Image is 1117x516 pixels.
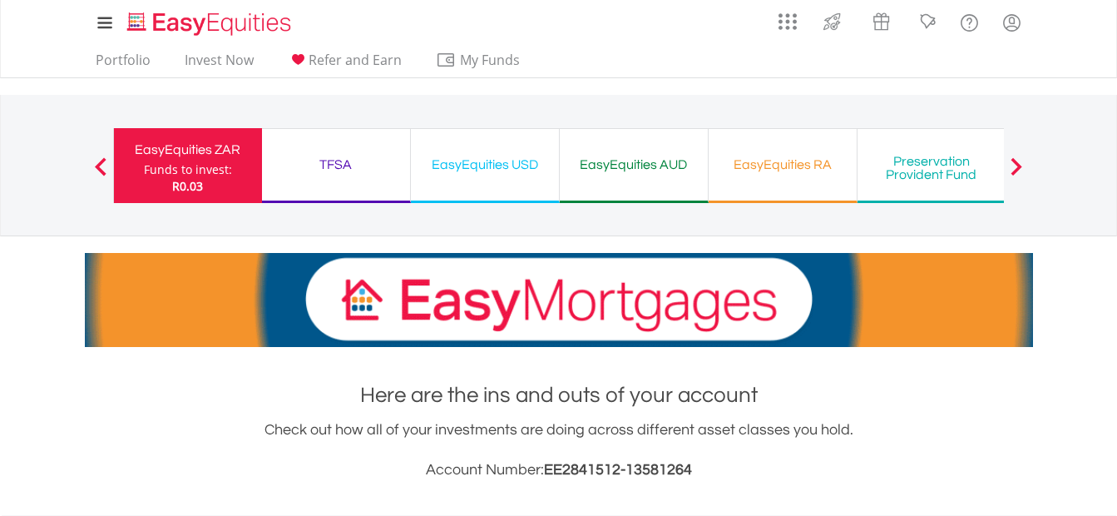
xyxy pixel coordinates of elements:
[89,52,157,77] a: Portfolio
[85,253,1033,347] img: EasyMortage Promotion Banner
[867,155,996,181] div: Preservation Provident Fund
[124,138,252,161] div: EasyEquities ZAR
[272,153,400,176] div: TFSA
[84,166,117,182] button: Previous
[991,4,1033,41] a: My Profile
[144,161,232,178] div: Funds to invest:
[1000,166,1033,182] button: Next
[85,459,1033,482] h3: Account Number:
[85,419,1033,482] div: Check out how all of your investments are doing across different asset classes you hold.
[172,178,203,194] span: R0.03
[124,10,298,37] img: EasyEquities_Logo.png
[818,8,846,35] img: thrive-v2.svg
[778,12,797,31] img: grid-menu-icon.svg
[281,52,408,77] a: Refer and Earn
[421,153,549,176] div: EasyEquities USD
[906,4,948,37] a: Notifications
[768,4,808,31] a: AppsGrid
[857,4,906,35] a: Vouchers
[309,51,402,69] span: Refer and Earn
[719,153,847,176] div: EasyEquities RA
[948,4,991,37] a: FAQ's and Support
[544,462,692,478] span: EE2841512-13581264
[436,49,545,71] span: My Funds
[570,153,698,176] div: EasyEquities AUD
[121,4,298,37] a: Home page
[867,8,895,35] img: vouchers-v2.svg
[178,52,260,77] a: Invest Now
[85,380,1033,410] h1: Here are the ins and outs of your account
